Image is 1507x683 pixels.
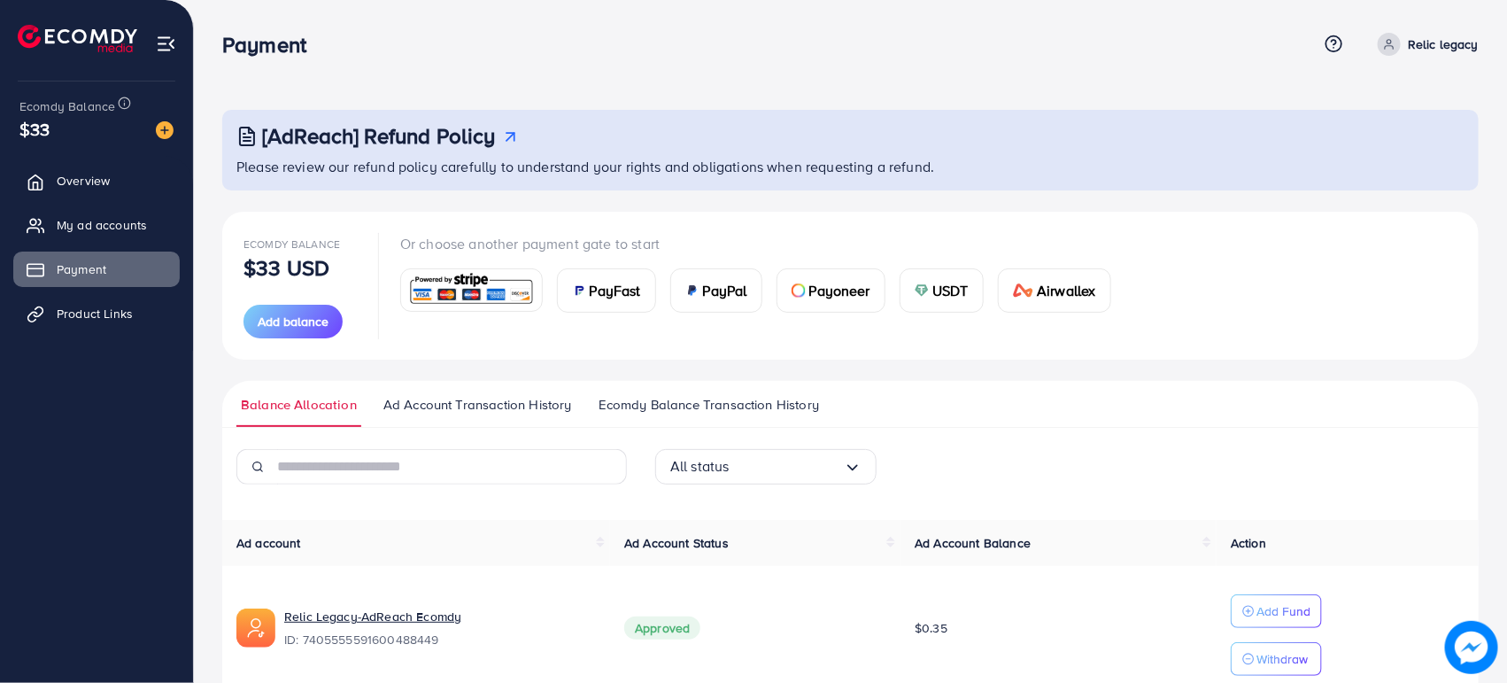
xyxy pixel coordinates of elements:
span: Action [1231,534,1266,552]
img: card [1013,283,1034,298]
a: Product Links [13,296,180,331]
button: Withdraw [1231,642,1322,676]
img: menu [156,34,176,54]
h3: Payment [222,32,321,58]
span: USDT [932,280,969,301]
p: Add Fund [1256,601,1310,622]
img: card [685,283,699,298]
span: PayPal [703,280,747,301]
span: Payment [57,260,106,278]
div: <span class='underline'>Relic Legacy-AdReach Ecomdy</span></br>7405555591600488449 [284,608,596,648]
img: card [792,283,806,298]
a: Payment [13,252,180,287]
img: card [406,271,537,309]
span: PayFast [590,280,641,301]
a: cardPayFast [557,268,656,313]
button: Add Fund [1231,594,1322,628]
div: Search for option [655,449,877,485]
span: All status [670,453,730,480]
img: image [1445,621,1498,674]
span: ID: 7405555591600488449 [284,631,596,648]
p: Please review our refund policy carefully to understand your rights and obligations when requesti... [236,156,1468,177]
span: Ecomdy Balance [19,97,115,115]
span: Ad Account Balance [915,534,1031,552]
p: Or choose another payment gate to start [400,233,1125,254]
a: cardUSDT [900,268,984,313]
img: logo [18,25,137,52]
span: Ad Account Transaction History [383,395,572,415]
input: Search for option [730,453,844,480]
a: cardPayPal [670,268,762,313]
span: Overview [57,172,110,190]
span: Airwallex [1037,280,1095,301]
img: image [156,121,174,139]
span: Product Links [57,305,133,322]
a: card [400,268,543,312]
a: Relic legacy [1371,33,1479,56]
a: cardPayoneer [777,268,885,313]
span: Approved [624,617,700,640]
a: Relic Legacy-AdReach Ecomdy [284,608,461,625]
span: $0.35 [915,619,947,637]
img: card [915,283,929,298]
span: Balance Allocation [241,395,357,415]
a: My ad accounts [13,207,180,243]
h3: [AdReach] Refund Policy [262,123,496,149]
p: $33 USD [243,257,329,278]
span: Ecomdy Balance Transaction History [599,395,819,415]
a: Overview [13,163,180,198]
span: Ecomdy Balance [243,237,340,252]
p: Withdraw [1256,648,1308,670]
span: Ad account [236,534,301,552]
span: Payoneer [809,280,870,301]
p: Relic legacy [1408,34,1479,55]
span: Add balance [258,313,328,330]
img: card [572,283,586,298]
button: Add balance [243,305,343,338]
img: ic-ads-acc.e4c84228.svg [236,609,275,648]
span: My ad accounts [57,216,147,234]
span: Ad Account Status [624,534,729,552]
span: $33 [19,116,50,142]
a: cardAirwallex [998,268,1111,313]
